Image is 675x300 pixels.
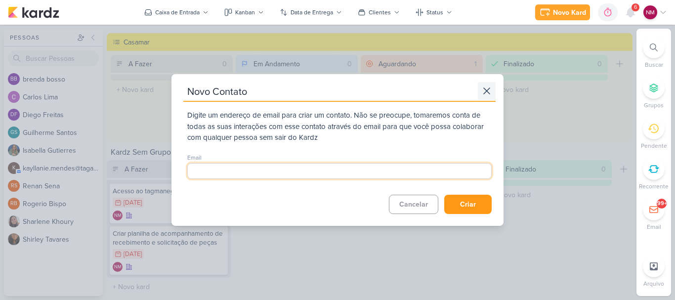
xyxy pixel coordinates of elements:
p: Pendente [641,141,667,150]
div: 99+ [657,200,667,208]
span: 6 [634,3,637,11]
label: Email [187,154,202,161]
p: Email [647,222,661,231]
p: NM [646,8,655,17]
div: Digite um endereço de email para criar um contato. Não se preocupe, tomaremos conta de todas as s... [187,110,492,143]
h3: Novo Contato [187,83,247,99]
p: Grupos [644,101,664,110]
div: Novo Kard [553,7,586,18]
p: Recorrente [639,182,669,191]
button: Criar [444,195,492,214]
button: Novo Kard [535,4,590,20]
img: kardz.app [8,6,59,18]
li: Ctrl + F [636,37,671,69]
p: Arquivo [643,279,664,288]
p: Buscar [645,60,663,69]
div: Natasha Matos [643,5,657,19]
button: Cancelar [389,195,438,214]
